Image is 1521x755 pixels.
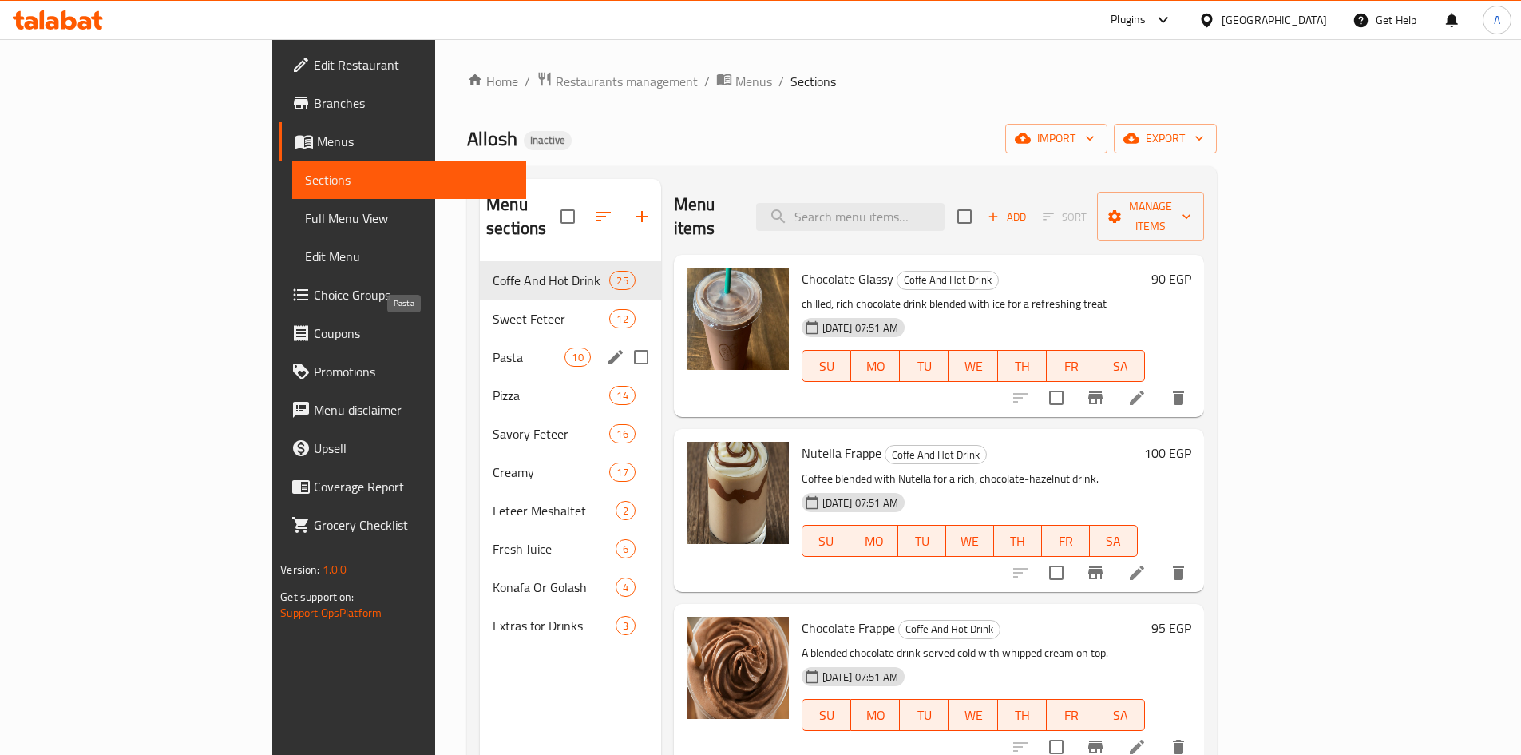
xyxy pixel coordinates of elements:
[480,300,661,338] div: Sweet Feteer12
[609,271,635,290] div: items
[314,324,513,343] span: Coupons
[305,247,513,266] span: Edit Menu
[279,122,526,161] a: Menus
[885,445,987,464] div: Coffe And Hot Drink
[955,704,991,727] span: WE
[623,197,661,236] button: Add section
[480,255,661,651] nav: Menu sections
[493,386,609,405] span: Pizza
[616,580,635,595] span: 4
[816,670,905,685] span: [DATE] 07:51 AM
[809,355,845,378] span: SU
[981,205,1032,229] button: Add
[280,602,382,623] a: Support.OpsPlatform
[279,352,526,391] a: Promotions
[493,271,609,290] span: Coffe And Hot Drink
[1040,381,1073,415] span: Select to update
[616,539,636,558] div: items
[467,71,1217,92] nav: breadcrumb
[279,46,526,84] a: Edit Restaurant
[802,267,893,291] span: Chocolate Glassy
[1144,442,1191,464] h6: 100 EGP
[305,170,513,189] span: Sections
[305,209,513,228] span: Full Menu View
[565,350,589,365] span: 10
[850,525,898,557] button: MO
[1095,699,1144,731] button: SA
[905,530,940,553] span: TU
[906,355,942,378] span: TU
[1151,268,1191,290] h6: 90 EGP
[609,424,635,443] div: items
[1004,355,1040,378] span: TH
[735,72,772,91] span: Menus
[493,309,609,328] div: Sweet Feteer
[610,465,634,480] span: 17
[898,620,1000,639] div: Coffe And Hot Drink
[279,276,526,314] a: Choice Groups
[616,616,636,635] div: items
[493,578,615,597] span: Konafa Or Golash
[480,338,661,376] div: Pasta10edit
[480,453,661,491] div: Creamy17
[851,350,900,382] button: MO
[537,71,698,92] a: Restaurants management
[1076,379,1115,417] button: Branch-specific-item
[994,525,1042,557] button: TH
[756,203,945,231] input: search
[802,294,1145,314] p: chilled, rich chocolate drink blended with ice for a refreshing treat
[1040,556,1073,590] span: Select to update
[674,193,737,240] h2: Menu items
[292,237,526,276] a: Edit Menu
[610,312,634,327] span: 12
[899,620,1000,638] span: Coffe And Hot Drink
[524,133,572,147] span: Inactive
[1095,350,1144,382] button: SA
[949,699,997,731] button: WE
[292,199,526,237] a: Full Menu View
[524,131,572,150] div: Inactive
[790,72,836,91] span: Sections
[816,495,905,511] span: [DATE] 07:51 AM
[1222,11,1327,29] div: [GEOGRAPHIC_DATA]
[1018,129,1095,149] span: import
[609,386,635,405] div: items
[1110,197,1191,236] span: Manage items
[851,699,900,731] button: MO
[704,72,710,91] li: /
[802,469,1138,489] p: Coffee blended with Nutella for a rich, chocolate-hazelnut drink.
[953,530,988,553] span: WE
[1096,530,1131,553] span: SA
[493,463,609,482] div: Creamy
[1159,554,1198,592] button: delete
[609,463,635,482] div: items
[493,501,615,520] span: Feteer Meshaltet
[480,376,661,415] div: Pizza14
[1159,379,1198,417] button: delete
[616,618,635,634] span: 3
[809,704,845,727] span: SU
[610,388,634,403] span: 14
[323,559,347,580] span: 1.0.0
[493,616,615,635] span: Extras for Drinks
[687,268,789,370] img: Chocolate Glassy
[1111,10,1146,30] div: Plugins
[280,559,319,580] span: Version:
[610,427,634,442] span: 16
[802,441,881,465] span: Nutella Frappe
[314,362,513,381] span: Promotions
[948,200,981,233] span: Select section
[778,72,784,91] li: /
[809,530,844,553] span: SU
[1127,563,1147,582] a: Edit menu item
[857,530,892,553] span: MO
[279,467,526,506] a: Coverage Report
[906,704,942,727] span: TU
[314,515,513,534] span: Grocery Checklist
[280,586,354,607] span: Get support on:
[493,539,615,558] span: Fresh Juice
[885,446,986,464] span: Coffe And Hot Drink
